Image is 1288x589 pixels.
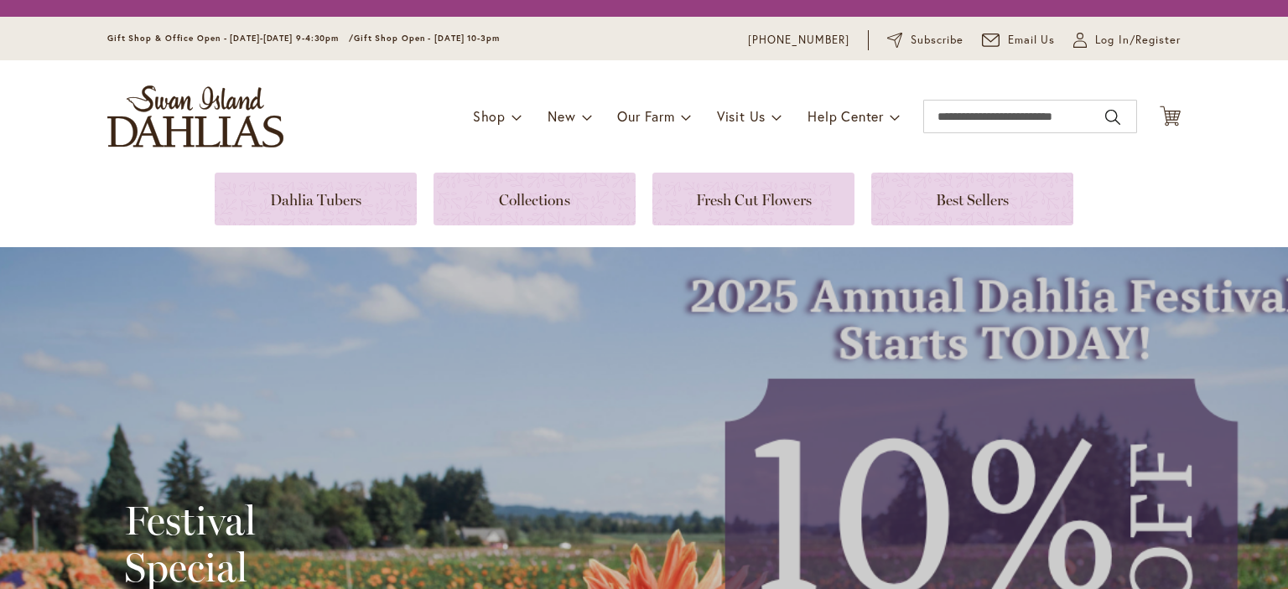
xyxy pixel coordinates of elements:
button: Search [1105,104,1120,131]
span: Visit Us [717,107,766,125]
a: [PHONE_NUMBER] [748,32,849,49]
span: Subscribe [911,32,963,49]
span: Gift Shop Open - [DATE] 10-3pm [354,33,500,44]
a: Log In/Register [1073,32,1181,49]
span: Gift Shop & Office Open - [DATE]-[DATE] 9-4:30pm / [107,33,354,44]
span: Log In/Register [1095,32,1181,49]
span: New [548,107,575,125]
a: Subscribe [887,32,963,49]
a: Email Us [982,32,1056,49]
span: Email Us [1008,32,1056,49]
a: store logo [107,85,283,147]
span: Help Center [808,107,884,125]
span: Shop [473,107,506,125]
span: Our Farm [617,107,674,125]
